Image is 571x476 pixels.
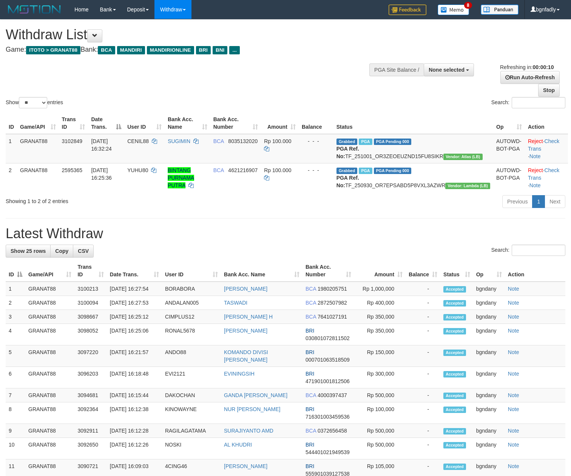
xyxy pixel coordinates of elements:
[162,310,221,324] td: CIMPLUS12
[443,314,466,320] span: Accepted
[107,282,162,296] td: [DATE] 16:27:54
[528,138,543,144] a: Reject
[162,388,221,402] td: DAKOCHAN
[6,438,25,459] td: 10
[473,388,505,402] td: bgndany
[162,324,221,345] td: RONAL5678
[6,367,25,388] td: 6
[6,424,25,438] td: 9
[213,46,227,54] span: BNI
[318,392,347,398] span: Copy 4000397437 to clipboard
[389,5,426,15] img: Feedback.jpg
[406,310,440,324] td: -
[406,438,440,459] td: -
[306,392,316,398] span: BCA
[508,286,519,292] a: Note
[306,463,314,469] span: BRI
[162,424,221,438] td: RAGILAGATAMA
[525,134,568,163] td: · ·
[354,388,406,402] td: Rp 500,000
[74,282,106,296] td: 3100213
[528,167,559,181] a: Check Trans
[532,64,554,70] strong: 00:00:10
[19,97,47,108] select: Showentries
[354,424,406,438] td: Rp 500,000
[306,357,350,363] span: Copy 000701063518509 to clipboard
[25,367,74,388] td: GRANAT88
[162,345,221,367] td: ANDO88
[107,296,162,310] td: [DATE] 16:27:53
[545,195,565,208] a: Next
[336,139,358,145] span: Grabbed
[25,296,74,310] td: GRANAT88
[213,167,224,173] span: BCA
[508,328,519,334] a: Note
[333,112,493,134] th: Status
[336,175,359,188] b: PGA Ref. No:
[354,438,406,459] td: Rp 500,000
[443,464,466,470] span: Accepted
[221,260,302,282] th: Bank Acc. Name: activate to sort column ascending
[443,442,466,448] span: Accepted
[508,314,519,320] a: Note
[500,71,560,84] a: Run Auto-Refresh
[6,282,25,296] td: 1
[168,138,190,144] a: SUGIMIN
[318,428,347,434] span: Copy 0372656458 to clipboard
[508,463,519,469] a: Note
[224,406,280,412] a: NUR [PERSON_NAME]
[74,260,106,282] th: Trans ID: activate to sort column ascending
[168,167,194,188] a: BINTANG PURNAMA PUTRA
[17,163,59,192] td: GRANAT88
[224,442,252,448] a: AL KHUDRI
[445,183,490,189] span: Vendor URL: https://dashboard.q2checkout.com/secure
[6,296,25,310] td: 2
[127,167,148,173] span: YUHU80
[306,286,316,292] span: BCA
[443,428,466,434] span: Accepted
[306,428,316,434] span: BCA
[17,112,59,134] th: Game/API: activate to sort column ascending
[406,388,440,402] td: -
[318,286,347,292] span: Copy 1980205751 to clipboard
[74,345,106,367] td: 3097220
[491,245,565,256] label: Search:
[306,406,314,412] span: BRI
[354,282,406,296] td: Rp 1,000,000
[6,388,25,402] td: 7
[406,402,440,424] td: -
[162,282,221,296] td: BORABORA
[354,296,406,310] td: Rp 400,000
[424,63,474,76] button: None selected
[107,345,162,367] td: [DATE] 16:21:57
[374,139,412,145] span: PGA Pending
[25,402,74,424] td: GRANAT88
[224,463,267,469] a: [PERSON_NAME]
[354,402,406,424] td: Rp 100,000
[55,248,68,254] span: Copy
[443,393,466,399] span: Accepted
[162,296,221,310] td: ANDALAN005
[78,248,89,254] span: CSV
[210,112,261,134] th: Bank Acc. Number: activate to sort column ascending
[91,167,112,181] span: [DATE] 16:25:36
[473,282,505,296] td: bgndany
[147,46,194,54] span: MANDIRIONLINE
[26,46,80,54] span: ITOTO > GRANAT88
[493,134,525,163] td: AUTOWD-BOT-PGA
[224,286,267,292] a: [PERSON_NAME]
[406,296,440,310] td: -
[162,367,221,388] td: EVI2121
[224,328,267,334] a: [PERSON_NAME]
[59,112,88,134] th: Trans ID: activate to sort column ascending
[333,163,493,192] td: TF_250930_OR7EPSABD5P8VXL3AZWR
[117,46,145,54] span: MANDIRI
[165,112,210,134] th: Bank Acc. Name: activate to sort column ascending
[443,328,466,334] span: Accepted
[17,134,59,163] td: GRANAT88
[11,248,46,254] span: Show 25 rows
[107,388,162,402] td: [DATE] 16:15:44
[229,46,239,54] span: ...
[508,442,519,448] a: Note
[224,300,247,306] a: TASWADI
